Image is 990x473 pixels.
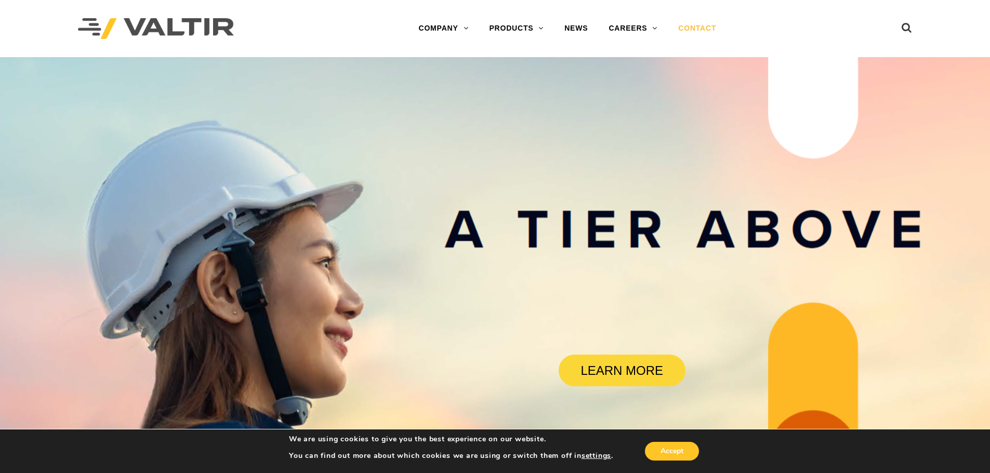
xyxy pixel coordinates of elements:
a: NEWS [554,18,598,39]
a: PRODUCTS [479,18,554,39]
p: You can find out more about which cookies we are using or switch them off in . [289,451,613,461]
button: settings [582,451,611,461]
a: COMPANY [408,18,479,39]
img: Valtir [78,18,234,39]
a: CAREERS [598,18,668,39]
button: Accept [645,442,699,461]
a: LEARN MORE [559,355,685,386]
a: CONTACT [668,18,727,39]
p: We are using cookies to give you the best experience on our website. [289,435,613,444]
